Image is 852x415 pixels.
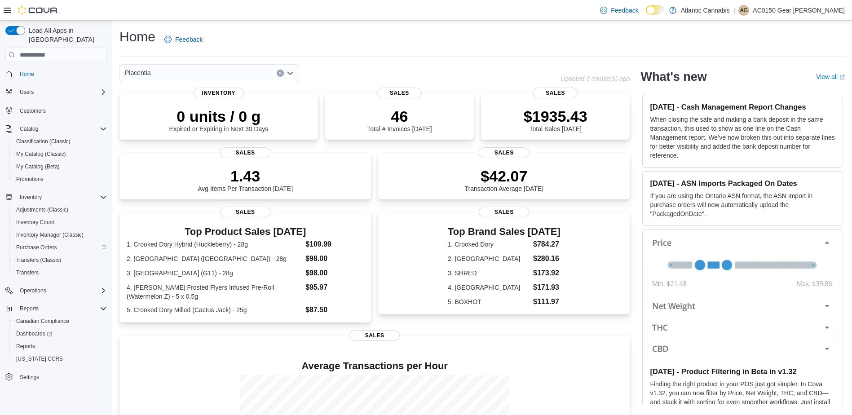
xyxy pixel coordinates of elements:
h3: Top Brand Sales [DATE] [448,226,561,237]
dt: 4. [GEOGRAPHIC_DATA] [448,283,530,292]
dt: 1. Crooked Dory [448,240,530,249]
span: Adjustments (Classic) [16,206,68,213]
p: If you are using the Ontario ASN format, the ASN Import in purchase orders will now automatically... [650,191,835,218]
span: Inventory Manager (Classic) [16,231,84,238]
span: Customers [16,105,107,116]
span: Placentia [125,67,151,78]
p: 0 units / 0 g [169,107,268,125]
a: Promotions [13,174,47,185]
button: Transfers [9,266,110,279]
button: Promotions [9,173,110,185]
button: Reports [16,303,42,314]
span: Promotions [16,176,44,183]
span: My Catalog (Beta) [16,163,60,170]
span: Classification (Classic) [13,136,107,147]
span: Purchase Orders [16,244,57,251]
button: Canadian Compliance [9,315,110,327]
span: Reports [20,305,39,312]
p: When closing the safe and making a bank deposit in the same transaction, this used to show as one... [650,115,835,160]
span: Transfers (Classic) [13,255,107,265]
a: Dashboards [9,327,110,340]
span: Operations [16,285,107,296]
input: Dark Mode [646,5,665,15]
button: Customers [2,104,110,117]
span: Purchase Orders [13,242,107,253]
a: [US_STATE] CCRS [13,353,66,364]
span: AG [740,5,748,16]
a: Reports [13,341,39,352]
h3: [DATE] - ASN Imports Packaged On Dates [650,179,835,188]
dd: $109.99 [305,239,364,250]
span: Home [16,68,107,79]
dt: 4. [PERSON_NAME] Frosted Flyers Infused Pre-Roll (Watermelon Z) - 5 x 0.5g [127,283,302,301]
span: Sales [220,147,270,158]
button: Catalog [16,124,42,134]
p: 1.43 [198,167,293,185]
nav: Complex example [5,64,107,407]
button: My Catalog (Beta) [9,160,110,173]
dd: $173.92 [533,268,561,278]
h2: What's new [640,70,706,84]
h3: [DATE] - Product Filtering in Beta in v1.32 [650,367,835,376]
dt: 1. Crooked Dory Hybrid (Huckleberry) - 28g [127,240,302,249]
span: Sales [377,88,422,98]
a: Inventory Manager (Classic) [13,230,87,240]
a: View allExternal link [816,73,845,80]
span: Users [16,87,107,97]
a: Feedback [596,1,642,19]
button: Inventory Manager (Classic) [9,229,110,241]
span: Sales [533,88,578,98]
dd: $784.27 [533,239,561,250]
dt: 3. [GEOGRAPHIC_DATA] (G11) - 28g [127,269,302,278]
div: Avg Items Per Transaction [DATE] [198,167,293,192]
span: Operations [20,287,46,294]
span: Inventory [20,194,42,201]
p: Atlantic Cannabis [681,5,730,16]
span: Inventory [194,88,244,98]
button: Purchase Orders [9,241,110,254]
span: Sales [349,330,400,341]
p: AC0150 Gear [PERSON_NAME] [753,5,845,16]
span: Canadian Compliance [13,316,107,327]
a: Transfers [13,267,42,278]
button: Catalog [2,123,110,135]
h1: Home [119,28,155,46]
h3: [DATE] - Cash Management Report Changes [650,102,835,111]
span: Home [20,71,34,78]
span: Canadian Compliance [16,318,69,325]
span: Inventory [16,192,107,203]
span: [US_STATE] CCRS [16,355,63,362]
dd: $111.97 [533,296,561,307]
div: Total Sales [DATE] [524,107,587,132]
button: My Catalog (Classic) [9,148,110,160]
button: Inventory Count [9,216,110,229]
button: Inventory [16,192,45,203]
span: Adjustments (Classic) [13,204,107,215]
span: Dashboards [13,328,107,339]
span: Transfers (Classic) [16,256,61,264]
a: My Catalog (Beta) [13,161,63,172]
dd: $87.50 [305,305,364,315]
a: Canadian Compliance [13,316,73,327]
svg: External link [839,75,845,80]
button: Clear input [277,70,284,77]
p: | [733,5,735,16]
button: Operations [2,284,110,297]
span: My Catalog (Classic) [13,149,107,159]
dt: 2. [GEOGRAPHIC_DATA] [448,254,530,263]
span: Reports [13,341,107,352]
a: Dashboards [13,328,56,339]
div: AC0150 Gear Mike [738,5,749,16]
span: Settings [16,371,107,383]
a: Feedback [161,31,206,49]
span: Transfers [16,269,39,276]
span: Inventory Manager (Classic) [13,230,107,240]
button: Transfers (Classic) [9,254,110,266]
p: Updated 3 minute(s) ago [561,75,630,82]
button: Operations [16,285,50,296]
dd: $280.16 [533,253,561,264]
span: Sales [479,207,529,217]
span: Inventory Count [13,217,107,228]
img: Cova [18,6,58,15]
